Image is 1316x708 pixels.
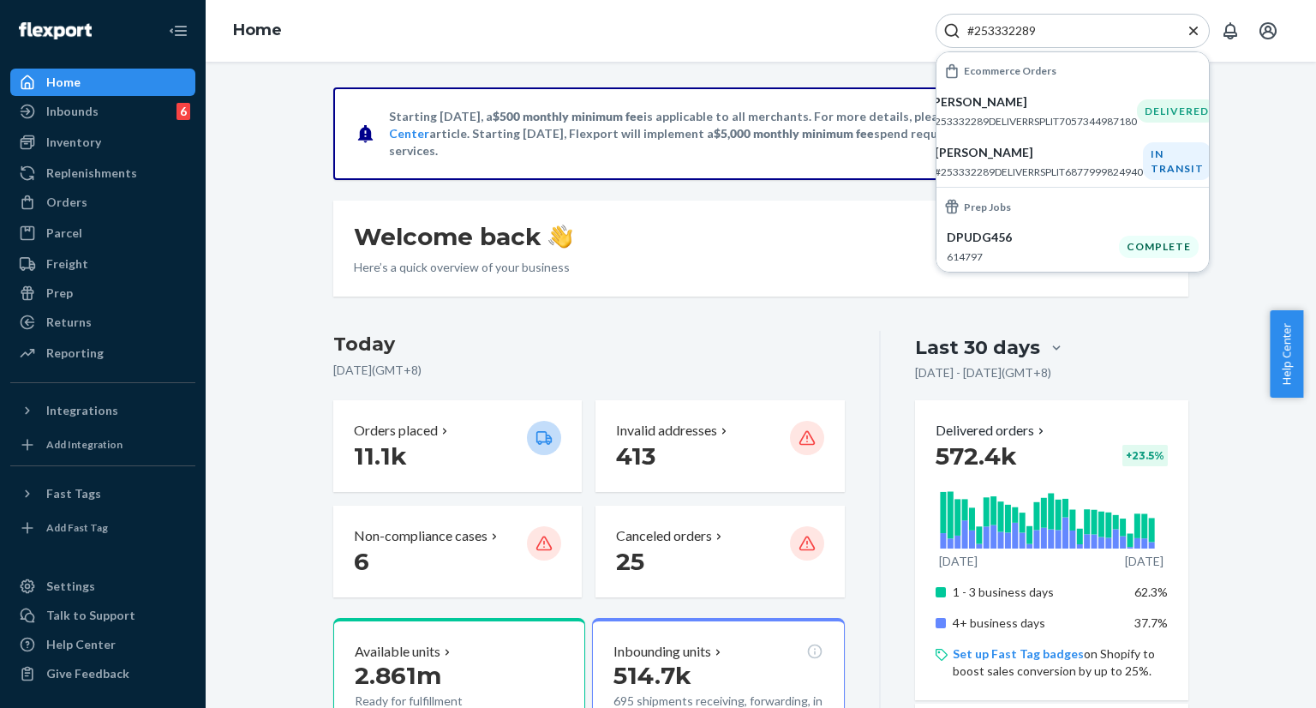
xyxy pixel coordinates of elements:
div: Give Feedback [46,665,129,682]
p: [DATE] ( GMT+8 ) [333,362,845,379]
h6: Prep Jobs [964,201,1011,213]
div: Parcel [46,225,82,242]
button: Close Search [1185,22,1202,40]
p: [DATE] [939,553,978,570]
div: Home [46,74,81,91]
p: #253332289DELIVERRSPLIT6877999824940 [935,165,1143,179]
p: on Shopify to boost sales conversion by up to 25%. [953,645,1168,680]
p: Starting [DATE], a is applicable to all merchants. For more details, please refer to this article... [389,108,1130,159]
a: Help Center [10,631,195,658]
div: DELIVERED [1137,99,1217,123]
p: [PERSON_NAME] [935,144,1143,161]
span: 37.7% [1134,615,1168,630]
button: Delivered orders [936,421,1048,441]
div: Replenishments [46,165,137,182]
a: Settings [10,573,195,600]
button: Close Navigation [161,14,195,48]
a: Prep [10,279,195,307]
a: Inbounds6 [10,98,195,125]
div: Inventory [46,134,101,151]
a: Set up Fast Tag badges [953,646,1084,661]
p: Available units [355,642,440,662]
span: 11.1k [354,441,407,471]
div: Returns [46,314,92,331]
svg: Search Icon [943,22,960,39]
p: 1 - 3 business days [953,584,1122,601]
a: Inventory [10,129,195,156]
span: 2.861m [355,661,441,690]
button: Orders placed 11.1k [333,400,582,492]
button: Open account menu [1251,14,1285,48]
p: Orders placed [354,421,438,441]
a: Orders [10,189,195,216]
h6: Ecommerce Orders [964,65,1056,76]
p: Invalid addresses [616,421,717,441]
div: Add Integration [46,437,123,452]
button: Help Center [1270,310,1303,398]
div: Last 30 days [915,334,1040,361]
p: Here’s a quick overview of your business [354,259,572,276]
button: Give Feedback [10,660,195,687]
p: 614797 [947,249,1119,264]
span: $500 monthly minimum fee [493,109,643,123]
span: 413 [616,441,655,471]
a: Home [10,69,195,96]
div: Help Center [46,636,116,653]
p: [PERSON_NAME] [929,93,1137,111]
ol: breadcrumbs [219,6,296,56]
div: Inbounds [46,103,99,120]
a: Reporting [10,339,195,367]
span: 514.7k [613,661,691,690]
p: Non-compliance cases [354,526,488,546]
p: Canceled orders [616,526,712,546]
img: hand-wave emoji [548,225,572,249]
div: Integrations [46,402,118,419]
a: Add Fast Tag [10,514,195,542]
span: $5,000 monthly minimum fee [714,126,874,141]
a: Talk to Support [10,602,195,629]
div: 6 [176,103,190,120]
div: Add Fast Tag [46,520,108,535]
a: Home [233,21,282,39]
a: Parcel [10,219,195,247]
a: Replenishments [10,159,195,187]
p: 4+ business days [953,615,1122,632]
div: Orders [46,194,87,211]
span: 6 [354,547,369,576]
div: Complete [1119,236,1199,257]
a: Returns [10,309,195,336]
button: Integrations [10,397,195,424]
span: 62.3% [1134,585,1168,599]
button: Open notifications [1213,14,1247,48]
div: Settings [46,578,95,595]
p: [DATE] - [DATE] ( GMT+8 ) [915,364,1051,381]
h1: Welcome back [354,221,572,252]
p: Inbounding units [613,642,711,662]
h3: Today [333,331,845,358]
button: Non-compliance cases 6 [333,506,582,597]
div: IN TRANSIT [1143,142,1211,180]
button: Invalid addresses 413 [595,400,844,492]
img: Flexport logo [19,22,92,39]
p: [DATE] [1125,553,1163,570]
p: #253332289DELIVERRSPLIT7057344987180 [929,114,1137,129]
input: Search Input [960,22,1171,39]
button: Fast Tags [10,480,195,507]
div: Talk to Support [46,607,135,624]
span: 25 [616,547,644,576]
div: Prep [46,285,73,302]
div: Fast Tags [46,485,101,502]
div: Reporting [46,345,104,362]
div: Freight [46,255,88,273]
button: Canceled orders 25 [595,506,844,597]
p: DPUDG456 [947,229,1119,246]
div: + 23.5 % [1122,445,1168,466]
span: 572.4k [936,441,1017,471]
a: Freight [10,250,195,278]
a: Add Integration [10,431,195,459]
